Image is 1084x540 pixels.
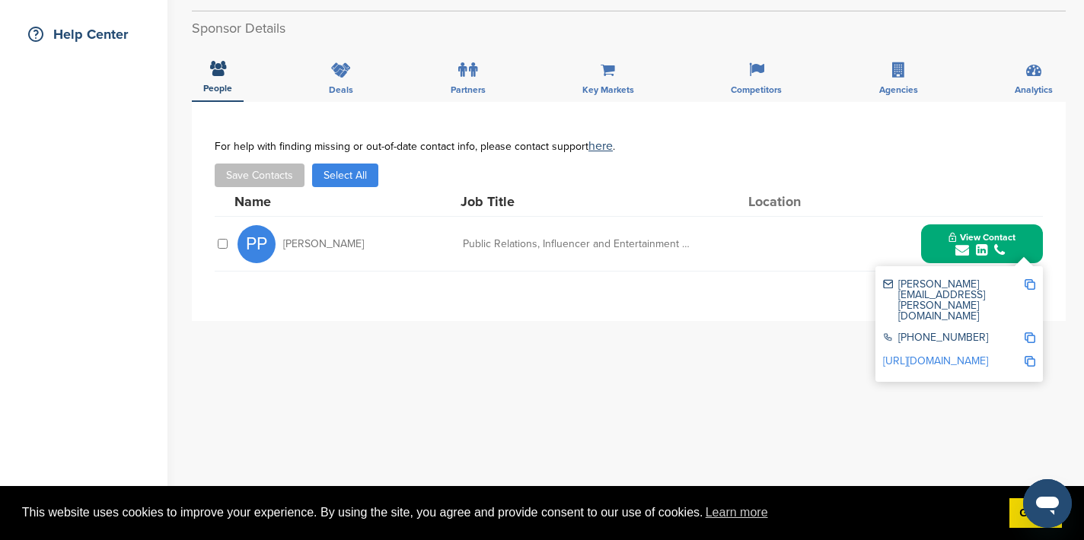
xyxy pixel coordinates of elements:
span: View Contact [948,232,1015,243]
span: This website uses cookies to improve your experience. By using the site, you agree and provide co... [22,501,997,524]
div: Public Relations, Influencer and Entertainment Marketing [463,239,691,249]
div: For help with finding missing or out-of-date contact info, please contact support . [215,140,1043,152]
div: [PHONE_NUMBER] [883,332,1024,345]
span: Competitors [731,85,782,94]
span: [PERSON_NAME] [283,239,364,249]
a: [URL][DOMAIN_NAME] [883,354,988,367]
img: Copy [1025,356,1035,367]
span: Partners [451,85,486,94]
a: Help Center [15,17,152,52]
a: here [588,138,613,154]
div: Location [748,195,862,208]
div: Job Title [461,195,689,208]
a: learn more about cookies [703,501,770,524]
img: Copy [1025,279,1035,290]
img: Copy [1025,332,1035,343]
div: Name [234,195,402,208]
div: Help Center [23,21,152,48]
span: People [203,84,232,93]
span: Key Markets [582,85,634,94]
a: dismiss cookie message [1009,498,1062,529]
span: Analytics [1015,85,1053,94]
iframe: Button to launch messaging window [1023,479,1072,528]
span: Agencies [879,85,918,94]
div: [PERSON_NAME][EMAIL_ADDRESS][PERSON_NAME][DOMAIN_NAME] [883,279,1024,322]
h2: Sponsor Details [192,18,1066,39]
span: PP [238,225,276,263]
button: Save Contacts [215,164,304,187]
button: View Contact [930,221,1034,267]
span: Deals [329,85,353,94]
button: Select All [312,164,378,187]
